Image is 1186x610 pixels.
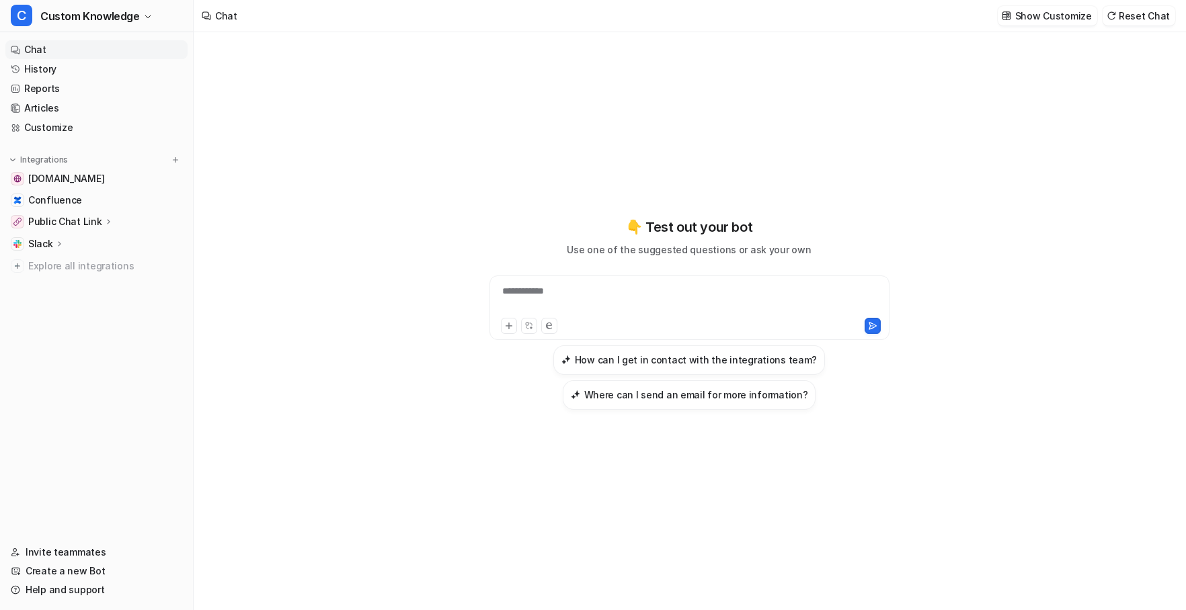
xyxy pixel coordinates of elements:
img: How can I get in contact with the integrations team? [561,355,571,365]
a: Reports [5,79,188,98]
a: Invite teammates [5,543,188,562]
span: Custom Knowledge [40,7,140,26]
img: menu_add.svg [171,155,180,165]
h3: Where can I send an email for more information? [584,388,808,402]
a: Articles [5,99,188,118]
button: Where can I send an email for more information?Where can I send an email for more information? [563,380,816,410]
a: help.cartoncloud.com[DOMAIN_NAME] [5,169,188,188]
a: Customize [5,118,188,137]
img: Where can I send an email for more information? [571,390,580,400]
img: Slack [13,240,22,248]
div: Chat [215,9,237,23]
a: ConfluenceConfluence [5,191,188,210]
p: Integrations [20,155,68,165]
p: Public Chat Link [28,215,102,228]
a: Chat [5,40,188,59]
img: help.cartoncloud.com [13,175,22,183]
img: Public Chat Link [13,218,22,226]
img: expand menu [8,155,17,165]
button: Show Customize [998,6,1097,26]
span: Confluence [28,193,82,207]
button: Integrations [5,153,72,167]
button: How can I get in contact with the integrations team?How can I get in contact with the integration... [553,345,825,375]
span: Explore all integrations [28,255,182,277]
a: History [5,60,188,79]
img: Confluence [13,196,22,204]
h3: How can I get in contact with the integrations team? [575,353,817,367]
a: Create a new Bot [5,562,188,580]
a: Explore all integrations [5,257,188,275]
p: Slack [28,237,53,251]
img: explore all integrations [11,259,24,273]
img: customize [1002,11,1011,21]
p: Use one of the suggested questions or ask your own [567,243,811,257]
span: C [11,5,32,26]
p: 👇 Test out your bot [626,217,752,237]
img: reset [1107,11,1116,21]
p: Show Customize [1015,9,1092,23]
span: [DOMAIN_NAME] [28,172,104,185]
button: Reset Chat [1103,6,1175,26]
a: Help and support [5,580,188,599]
